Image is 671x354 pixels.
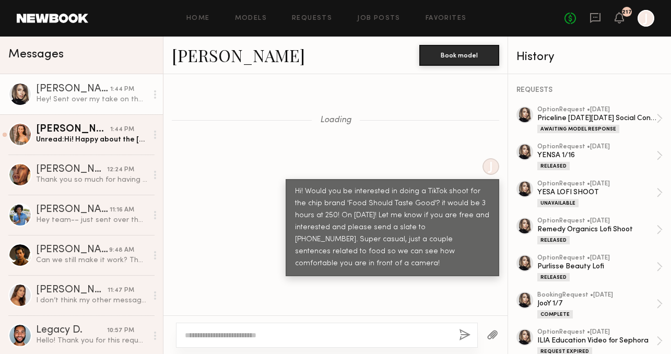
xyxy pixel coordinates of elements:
[108,286,134,296] div: 11:47 PM
[537,299,656,309] div: JooY 1/7
[107,165,134,175] div: 12:24 PM
[537,187,656,197] div: YESA LOFI SHOOT
[8,49,64,61] span: Messages
[537,255,663,281] a: optionRequest •[DATE]Purlisse Beauty LofiReleased
[537,199,579,207] div: Unavailable
[36,124,110,135] div: [PERSON_NAME]
[537,236,570,244] div: Released
[537,125,619,133] div: Awaiting Model Response
[110,205,134,215] div: 11:16 AM
[419,45,499,66] button: Book model
[537,310,573,318] div: Complete
[537,113,656,123] div: Priceline [DATE][DATE] Social Content
[516,51,663,63] div: History
[295,186,490,270] div: Hi! Would you be interested in doing a TikTok shoot for the chip brand 'Food Should Taste Good'? ...
[186,15,210,22] a: Home
[36,215,147,225] div: Hey team-– just sent over the recorded audition.
[537,336,656,346] div: ILIA Education Video for Sephora
[36,336,147,346] div: Hello! Thank you for this request but I’m in [GEOGRAPHIC_DATA]
[36,84,110,95] div: [PERSON_NAME]
[537,225,656,234] div: Remedy Organics Lofi Shoot
[36,205,110,215] div: [PERSON_NAME]
[36,164,107,175] div: [PERSON_NAME]
[36,135,147,145] div: Unread: Hi! Happy about the [DATE] possible job. Do you know when you will make your final select...
[426,15,467,22] a: Favorites
[537,262,656,272] div: Purlisse Beauty Lofi
[172,44,305,66] a: [PERSON_NAME]
[357,15,401,22] a: Job Posts
[537,144,656,150] div: option Request • [DATE]
[537,107,656,113] div: option Request • [DATE]
[36,325,107,336] div: Legacy D.
[516,87,663,94] div: REQUESTS
[537,144,663,170] a: optionRequest •[DATE]YENSA 1/16Released
[537,181,663,207] a: optionRequest •[DATE]YESA LOFI SHOOTUnavailable
[537,218,663,244] a: optionRequest •[DATE]Remedy Organics Lofi ShootReleased
[107,326,134,336] div: 10:57 PM
[537,292,663,318] a: bookingRequest •[DATE]JooY 1/7Complete
[36,296,147,305] div: I don’t think my other message went through, but thank you so much for sending this job request. ...
[537,181,656,187] div: option Request • [DATE]
[537,218,656,225] div: option Request • [DATE]
[110,125,134,135] div: 1:44 PM
[537,329,656,336] div: option Request • [DATE]
[36,175,147,185] div: Thank you so much for having me!
[537,273,570,281] div: Released
[36,255,147,265] div: Can we still make it work? Thank you
[537,162,570,170] div: Released
[235,15,267,22] a: Models
[537,150,656,160] div: YENSA 1/16
[36,245,109,255] div: [PERSON_NAME]
[638,10,654,27] a: J
[292,15,332,22] a: Requests
[419,50,499,59] a: Book model
[537,292,656,299] div: booking Request • [DATE]
[537,107,663,133] a: optionRequest •[DATE]Priceline [DATE][DATE] Social ContentAwaiting Model Response
[537,255,656,262] div: option Request • [DATE]
[109,245,134,255] div: 9:48 AM
[320,116,351,125] span: Loading
[36,95,147,104] div: Hey! Sent over my take on the scripts before 11 just want to make sure they get seen I’ll attach ...
[622,9,632,15] div: 217
[36,285,108,296] div: [PERSON_NAME]
[110,85,134,95] div: 1:44 PM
